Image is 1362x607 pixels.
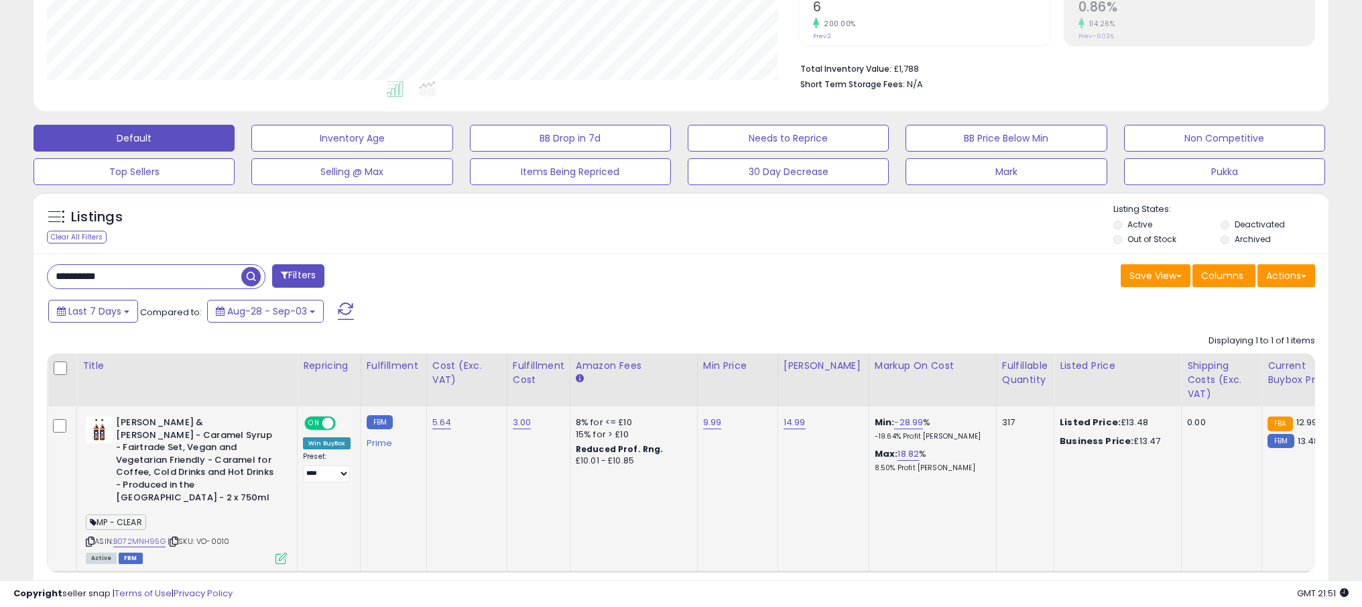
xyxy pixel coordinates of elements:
[432,359,501,387] div: Cost (Exc. VAT)
[470,125,671,152] button: BB Drop in 7d
[1267,359,1337,387] div: Current Buybox Price
[784,359,863,373] div: [PERSON_NAME]
[251,125,452,152] button: Inventory Age
[1296,416,1318,429] span: 12.99
[1298,435,1320,447] span: 13.48
[906,125,1107,152] button: BB Price Below Min
[470,158,671,185] button: Items Being Repriced
[207,300,324,323] button: Aug-28 - Sep-03
[875,416,895,429] b: Min:
[1297,587,1349,600] span: 2025-09-11 21:51 GMT
[86,514,146,530] span: MP - CLEAR
[576,359,692,373] div: Amazon Fees
[576,417,687,429] div: 8% for <= £10
[1127,219,1152,230] label: Active
[894,416,923,429] a: -28.99
[819,19,856,29] small: 200.00%
[367,415,393,429] small: FBM
[688,125,889,152] button: Needs to Reprice
[875,417,986,441] div: %
[1002,359,1048,387] div: Fulfillable Quantity
[13,588,233,600] div: seller snap | |
[303,452,351,482] div: Preset:
[367,433,416,449] div: Prime
[875,463,986,473] p: 8.50% Profit [PERSON_NAME]
[272,264,324,288] button: Filters
[1060,435,1171,447] div: £13.47
[906,158,1107,185] button: Mark
[1113,203,1328,216] p: Listing States:
[68,305,121,318] span: Last 7 Days
[1060,417,1171,429] div: £13.48
[47,231,107,243] div: Clear All Filters
[168,536,229,547] span: | SKU: VO-0010
[875,448,986,473] div: %
[1201,269,1243,282] span: Columns
[1078,32,1114,40] small: Prev: -6.03%
[703,416,722,429] a: 9.99
[513,416,532,429] a: 3.00
[115,587,172,600] a: Terms of Use
[1127,233,1176,245] label: Out of Stock
[813,32,831,40] small: Prev: 2
[1235,219,1285,230] label: Deactivated
[576,373,584,385] small: Amazon Fees.
[576,443,664,455] b: Reduced Prof. Rng.
[1060,359,1176,373] div: Listed Price
[875,447,898,460] b: Max:
[1002,417,1044,429] div: 317
[86,417,113,443] img: 41XrKM5stgL._SL40_.jpg
[432,416,452,429] a: 5.64
[1235,233,1271,245] label: Archived
[306,418,322,429] span: ON
[13,587,62,600] strong: Copyright
[907,78,923,91] span: N/A
[875,432,986,441] p: -19.64% Profit [PERSON_NAME]
[367,359,421,373] div: Fulfillment
[303,359,355,373] div: Repricing
[897,447,919,461] a: 18.82
[251,158,452,185] button: Selling @ Max
[784,416,806,429] a: 14.99
[576,455,687,467] div: £10.01 - £10.85
[513,359,564,387] div: Fulfillment Cost
[1085,19,1115,29] small: 114.26%
[48,300,138,323] button: Last 7 Days
[869,353,996,406] th: The percentage added to the cost of goods (COGS) that forms the calculator for Min & Max prices.
[1257,264,1315,287] button: Actions
[1060,435,1133,447] b: Business Price:
[174,587,233,600] a: Privacy Policy
[1267,434,1294,448] small: FBM
[1187,417,1251,429] div: 0.00
[800,78,905,90] b: Short Term Storage Fees:
[1267,417,1292,431] small: FBA
[1187,359,1256,401] div: Shipping Costs (Exc. VAT)
[1192,264,1255,287] button: Columns
[334,418,355,429] span: OFF
[119,553,143,564] span: FBM
[576,429,687,441] div: 15% for > £10
[703,359,772,373] div: Min Price
[116,417,279,507] b: [PERSON_NAME] & [PERSON_NAME] - Caramel Syrup - Fairtrade Set, Vegan and Vegetarian Friendly - Ca...
[34,158,235,185] button: Top Sellers
[1124,158,1325,185] button: Pukka
[113,536,166,547] a: B072MNH95G
[1124,125,1325,152] button: Non Competitive
[86,417,287,563] div: ASIN:
[800,60,1305,76] li: £1,788
[227,305,307,318] span: Aug-28 - Sep-03
[82,359,292,373] div: Title
[875,359,991,373] div: Markup on Cost
[34,125,235,152] button: Default
[1060,416,1121,429] b: Listed Price:
[71,208,123,227] h5: Listings
[86,553,117,564] span: All listings currently available for purchase on Amazon
[688,158,889,185] button: 30 Day Decrease
[140,306,202,319] span: Compared to:
[1121,264,1190,287] button: Save View
[303,437,351,449] div: Win BuyBox
[800,63,891,74] b: Total Inventory Value:
[1209,335,1315,347] div: Displaying 1 to 1 of 1 items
